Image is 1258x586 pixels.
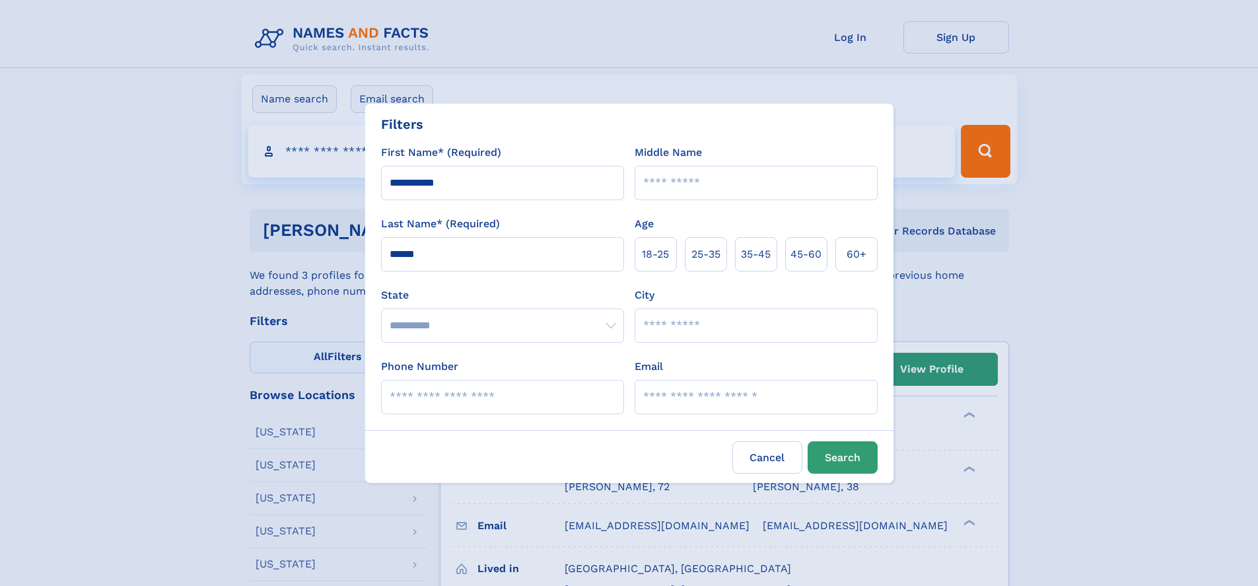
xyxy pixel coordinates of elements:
label: State [381,287,624,303]
span: 60+ [847,246,866,262]
span: 35‑45 [741,246,771,262]
button: Search [808,441,878,474]
label: Phone Number [381,359,458,375]
label: Age [635,216,654,232]
label: Last Name* (Required) [381,216,500,232]
label: Middle Name [635,145,702,161]
span: 25‑35 [691,246,720,262]
label: Email [635,359,663,375]
label: First Name* (Required) [381,145,501,161]
div: Filters [381,114,423,134]
label: Cancel [732,441,802,474]
span: 18‑25 [642,246,669,262]
span: 45‑60 [790,246,821,262]
label: City [635,287,654,303]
